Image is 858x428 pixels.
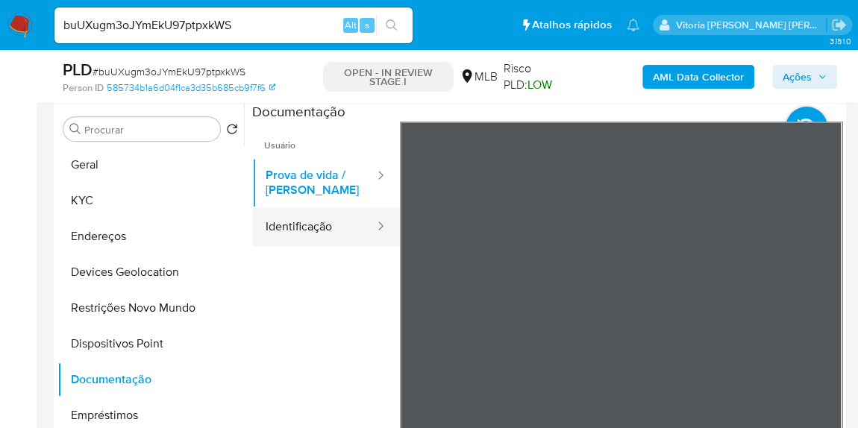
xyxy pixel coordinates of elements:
span: 3.151.0 [829,35,851,47]
button: Dispositivos Point [57,326,244,362]
p: vitoria.caldeira@mercadolivre.com [676,18,827,32]
span: Ações [783,65,812,89]
div: MLB [460,69,498,85]
input: Pesquise usuários ou casos... [54,16,413,35]
a: Sair [831,17,847,33]
span: Atalhos rápidos [532,17,612,33]
span: # buUXugm3oJYmEkU97ptpxkWS [93,64,245,79]
button: Retornar ao pedido padrão [226,123,238,139]
button: Endereços [57,218,244,254]
span: s [365,18,369,32]
input: Procurar [84,123,214,136]
span: LOW [527,76,552,93]
button: Restrições Novo Mundo [57,290,244,326]
button: Devices Geolocation [57,254,244,290]
button: KYC [57,183,244,218]
b: PLD [63,57,93,81]
span: Alt [345,18,357,32]
b: AML Data Collector [653,65,744,89]
span: Risco PLD: [504,60,577,92]
p: OPEN - IN REVIEW STAGE I [323,62,454,92]
button: AML Data Collector [642,65,754,89]
button: Geral [57,147,244,183]
a: Notificações [627,19,639,31]
button: Documentação [57,362,244,397]
button: Ações [772,65,837,89]
b: Person ID [63,81,104,95]
a: 585734b1a6d04f1ca3d35b685cb9f7f6 [107,81,275,95]
button: Procurar [69,123,81,135]
button: search-icon [376,15,407,36]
